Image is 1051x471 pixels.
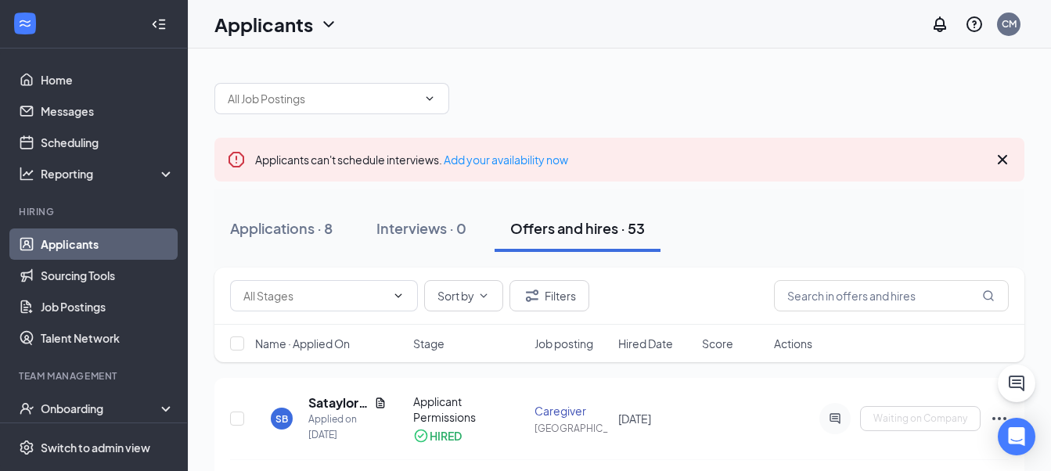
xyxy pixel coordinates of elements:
svg: ActiveChat [826,412,844,425]
svg: ChevronDown [423,92,436,105]
a: Applicants [41,228,175,260]
div: Onboarding [41,401,161,416]
div: Hiring [19,205,171,218]
svg: UserCheck [19,401,34,416]
a: Home [41,64,175,95]
div: Team Management [19,369,171,383]
a: Talent Network [41,322,175,354]
button: Filter Filters [509,280,589,311]
span: Applicants can't schedule interviews. [255,153,568,167]
div: [GEOGRAPHIC_DATA] [534,422,609,435]
svg: ChevronDown [319,15,338,34]
svg: Settings [19,440,34,455]
h1: Applicants [214,11,313,38]
div: Reporting [41,166,175,182]
div: Interviews · 0 [376,218,466,238]
svg: QuestionInfo [965,15,984,34]
div: Applied on [DATE] [308,412,387,443]
span: Stage [413,336,445,351]
svg: Analysis [19,166,34,182]
div: CM [1002,17,1017,31]
div: Applicant Permissions [413,394,525,425]
div: Open Intercom Messenger [998,418,1035,455]
span: [DATE] [618,412,651,426]
a: Messages [41,95,175,127]
span: Waiting on Company [873,413,967,424]
button: ChatActive [998,365,1035,402]
input: All Job Postings [228,90,417,107]
svg: Filter [523,286,542,305]
input: All Stages [243,287,386,304]
svg: Error [227,150,246,169]
svg: Cross [993,150,1012,169]
div: Switch to admin view [41,440,150,455]
svg: Collapse [151,16,167,32]
button: Sort byChevronDown [424,280,503,311]
span: Job posting [534,336,593,351]
div: Caregiver [534,403,609,419]
svg: MagnifyingGlass [982,289,995,302]
div: Offers and hires · 53 [510,218,645,238]
svg: Notifications [930,15,949,34]
div: SB [275,412,288,426]
svg: Document [374,397,387,409]
span: Name · Applied On [255,336,350,351]
button: Waiting on Company [860,406,981,431]
svg: ChevronDown [477,289,490,302]
span: Sort by [437,290,474,301]
h5: Sataylor [PERSON_NAME] [308,394,368,412]
svg: CheckmarkCircle [413,428,429,444]
a: Scheduling [41,127,175,158]
a: Sourcing Tools [41,260,175,291]
span: Hired Date [618,336,673,351]
div: HIRED [430,428,462,444]
div: Applications · 8 [230,218,333,238]
span: Actions [774,336,812,351]
a: Add your availability now [444,153,568,167]
svg: ChatActive [1007,374,1026,393]
span: Score [702,336,733,351]
input: Search in offers and hires [774,280,1009,311]
svg: Ellipses [990,409,1009,428]
svg: ChevronDown [392,289,405,302]
svg: WorkstreamLogo [17,16,33,31]
a: Job Postings [41,291,175,322]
